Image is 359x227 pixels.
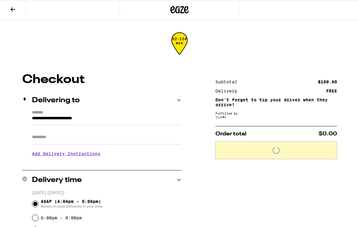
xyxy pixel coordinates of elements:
h2: Delivering to [32,97,80,104]
p: Don't forget to tip your driver when they arrive! [215,97,337,107]
span: Order total [215,131,246,137]
div: Delivery [215,89,242,93]
label: 6:00pm - 8:00pm [41,215,82,220]
p: [DATE] ([DATE]) [32,190,181,196]
div: FREE [326,89,337,93]
div: 52-114 min [171,37,188,60]
h2: Delivery time [32,176,82,184]
span: Based on past deliveries in your area [41,204,103,209]
span: ASAP (4:04pm - 5:06pm) [41,199,103,209]
p: We'll contact you at [PHONE_NUMBER] when we arrive [32,161,181,166]
div: $100.00 [318,80,337,84]
h3: Add Delivery Instructions [32,147,181,161]
h1: Checkout [22,74,181,86]
div: Fulfilled by (Lic# ) [215,111,337,119]
div: Subtotal [215,80,242,84]
span: $0.00 [319,131,337,137]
